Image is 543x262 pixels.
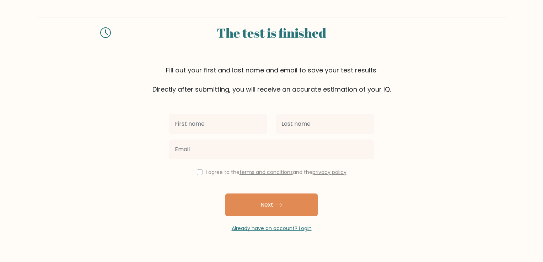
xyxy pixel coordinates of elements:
button: Next [225,193,318,216]
input: Last name [276,114,374,134]
input: Email [169,140,374,159]
a: privacy policy [312,169,346,176]
div: Fill out your first and last name and email to save your test results. Directly after submitting,... [37,65,506,94]
a: Already have an account? Login [232,225,312,232]
div: The test is finished [119,23,424,42]
a: terms and conditions [240,169,293,176]
input: First name [169,114,267,134]
label: I agree to the and the [206,169,346,176]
